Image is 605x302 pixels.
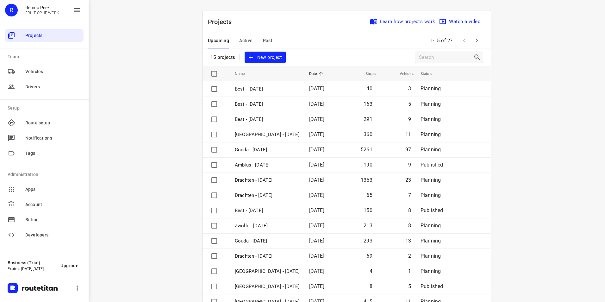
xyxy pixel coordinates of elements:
div: Developers [5,229,84,241]
p: Antwerpen - Thursday [235,268,300,275]
div: Billing [5,213,84,226]
div: Projects [5,29,84,42]
span: Account [25,201,81,208]
p: Gemeente Rotterdam - Thursday [235,283,300,290]
span: Previous Page [458,34,471,47]
p: Drachten - Monday [235,177,300,184]
span: 1-15 of 27 [428,34,455,47]
p: Ambius - Monday [235,161,300,169]
span: Apps [25,186,81,193]
p: Remco Peek [25,5,59,10]
span: 8 [408,207,411,213]
span: 150 [364,207,372,213]
span: 360 [364,131,372,137]
span: Notifications [25,135,81,142]
span: 65 [366,192,372,198]
p: Expires [DATE][DATE] [8,267,55,271]
span: Upgrade [60,263,78,268]
span: Planning [421,85,441,91]
p: Antwerpen - Monday [235,131,300,138]
span: [DATE] [309,85,324,91]
p: Team [8,53,84,60]
span: 9 [408,116,411,122]
span: 23 [405,177,411,183]
span: [DATE] [309,283,324,289]
span: 69 [366,253,372,259]
span: Drivers [25,84,81,90]
span: Planning [421,253,441,259]
span: 291 [364,116,372,122]
p: Business (Trial) [8,260,55,265]
span: 3 [408,85,411,91]
p: Best - Tuesday [235,116,300,123]
span: [DATE] [309,162,324,168]
span: [DATE] [309,147,324,153]
div: Account [5,198,84,211]
button: Upgrade [55,260,84,271]
div: Drivers [5,80,84,93]
span: 9 [408,162,411,168]
span: Planning [421,268,441,274]
span: Name [235,70,253,78]
span: Date [309,70,325,78]
span: Planning [421,116,441,122]
span: Published [421,207,443,213]
p: Drachten - Friday [235,192,300,199]
p: FRUIT OP JE WERK [25,11,59,15]
span: Upcoming [208,37,229,45]
p: Zwolle - Friday [235,222,300,230]
span: [DATE] [309,177,324,183]
p: Gouda - Monday [235,146,300,154]
span: Status [421,70,440,78]
div: Tags [5,147,84,160]
span: 11 [405,131,411,137]
p: Projects [208,17,237,27]
span: Tags [25,150,81,157]
span: 1 [408,268,411,274]
span: Projects [25,32,81,39]
span: 293 [364,238,372,244]
p: 15 projects [210,54,235,60]
p: Drachten - Thursday [235,253,300,260]
span: 97 [405,147,411,153]
span: Next Page [471,34,483,47]
input: Search projects [419,53,473,62]
p: Administration [8,171,84,178]
span: 5261 [361,147,372,153]
span: Planning [421,147,441,153]
span: [DATE] [309,101,324,107]
span: [DATE] [309,253,324,259]
span: 4 [370,268,372,274]
span: New project [248,53,282,61]
p: Best - Friday [235,207,300,214]
span: Stops [357,70,376,78]
p: Best - [DATE] [235,85,300,93]
span: Active [239,37,253,45]
p: Best - Thursday [235,101,300,108]
span: [DATE] [309,223,324,229]
span: [DATE] [309,207,324,213]
span: Planning [421,101,441,107]
span: Past [263,37,273,45]
div: Vehicles [5,65,84,78]
span: 2 [408,253,411,259]
span: [DATE] [309,131,324,137]
span: 7 [408,192,411,198]
span: 1353 [361,177,372,183]
span: 8 [370,283,372,289]
span: Planning [421,192,441,198]
span: [DATE] [309,268,324,274]
span: [DATE] [309,192,324,198]
p: Gouda - Friday [235,237,300,245]
span: 5 [408,283,411,289]
span: Planning [421,177,441,183]
span: [DATE] [309,238,324,244]
span: 5 [408,101,411,107]
span: Planning [421,131,441,137]
div: R [5,4,18,16]
span: 8 [408,223,411,229]
span: Developers [25,232,81,238]
span: Planning [421,238,441,244]
span: 13 [405,238,411,244]
p: Setup [8,105,84,111]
